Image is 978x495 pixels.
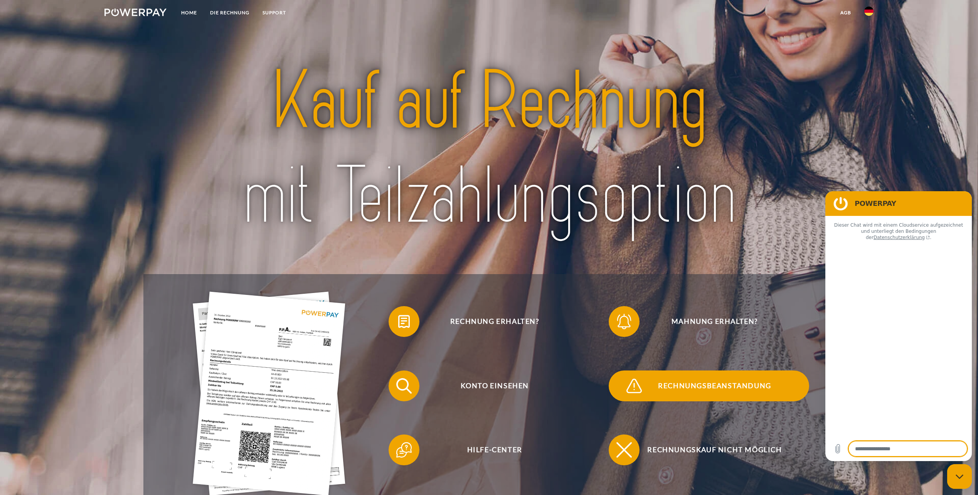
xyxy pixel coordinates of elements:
img: qb_warning.svg [625,376,644,396]
button: Konto einsehen [389,370,589,401]
img: qb_search.svg [394,376,414,396]
img: qb_help.svg [394,440,414,460]
a: DIE RECHNUNG [204,6,256,20]
span: Konto einsehen [400,370,589,401]
img: qb_close.svg [614,440,634,460]
button: Rechnung erhalten? [389,306,589,337]
img: qb_bell.svg [614,312,634,331]
span: Hilfe-Center [400,434,589,465]
img: title-powerpay_de.svg [183,49,794,248]
span: Mahnung erhalten? [620,306,809,337]
span: Rechnung erhalten? [400,306,589,337]
iframe: Schaltfläche zum Öffnen des Messaging-Fensters; Konversation läuft [947,464,972,489]
a: agb [834,6,858,20]
a: Home [175,6,204,20]
a: SUPPORT [256,6,293,20]
button: Rechnungskauf nicht möglich [609,434,809,465]
img: qb_bill.svg [394,312,414,331]
span: Rechnungskauf nicht möglich [620,434,809,465]
img: logo-powerpay-white.svg [104,8,167,16]
button: Hilfe-Center [389,434,589,465]
button: Mahnung erhalten? [609,306,809,337]
iframe: Messaging-Fenster [825,191,972,461]
img: de [864,7,874,16]
button: Rechnungsbeanstandung [609,370,809,401]
span: Rechnungsbeanstandung [620,370,809,401]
